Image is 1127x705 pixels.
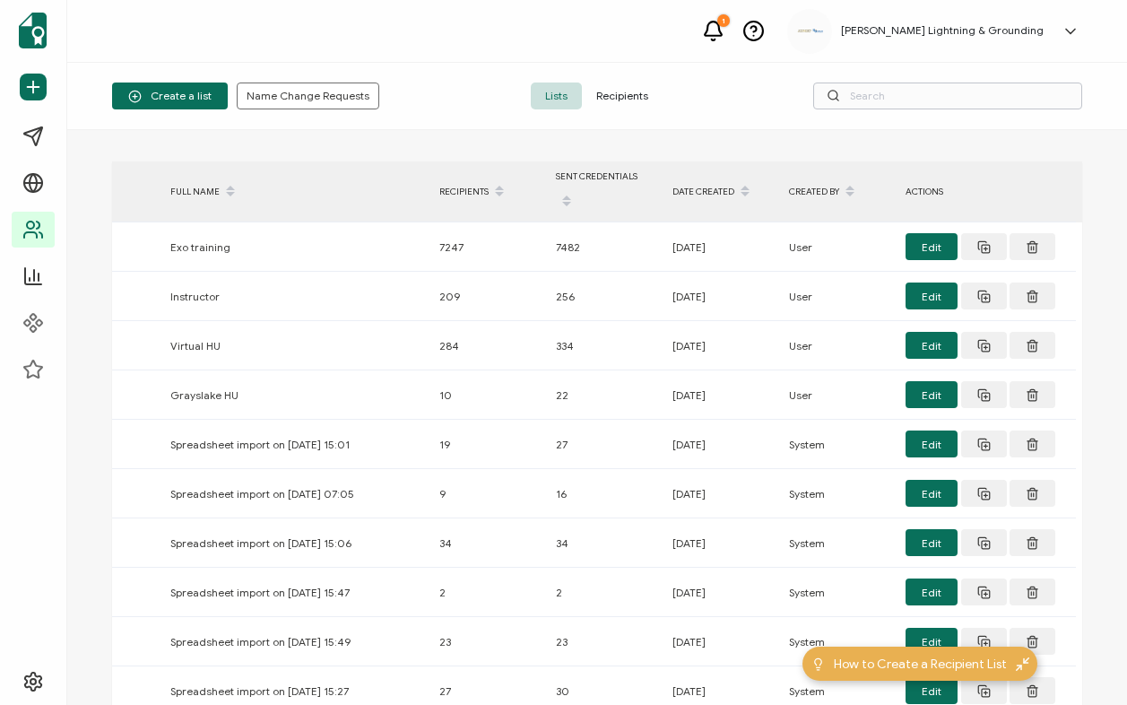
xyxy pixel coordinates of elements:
div: 209 [430,286,547,307]
div: 16 [547,483,663,504]
div: [DATE] [663,681,780,701]
div: FULL NAME [161,177,430,207]
button: Edit [906,332,958,359]
button: Edit [906,283,958,309]
div: System [780,483,897,504]
div: System [780,631,897,652]
div: 23 [547,631,663,652]
div: Spreadsheet import on [DATE] 07:05 [161,483,430,504]
div: 34 [430,533,547,553]
div: DATE CREATED [663,177,780,207]
img: sertifier-logomark-colored.svg [19,13,47,48]
div: [DATE] [663,533,780,553]
div: System [780,582,897,603]
div: 34 [547,533,663,553]
span: Recipients [582,83,663,109]
div: ACTIONS [897,181,1076,202]
div: User [780,286,897,307]
div: [DATE] [663,335,780,356]
div: Exo training [161,237,430,257]
div: 7482 [547,237,663,257]
div: 10 [430,385,547,405]
div: 22 [547,385,663,405]
div: 19 [430,434,547,455]
div: 27 [547,434,663,455]
button: Create a list [112,83,228,109]
div: User [780,335,897,356]
button: Edit [906,233,958,260]
input: Search [813,83,1082,109]
div: System [780,434,897,455]
div: [DATE] [663,385,780,405]
div: [DATE] [663,237,780,257]
span: Name Change Requests [247,91,369,101]
div: System [780,533,897,553]
img: aadcaf15-e79d-49df-9673-3fc76e3576c2.png [796,28,823,34]
div: 2 [547,582,663,603]
div: [DATE] [663,483,780,504]
span: Create a list [128,90,212,103]
div: 30 [547,681,663,701]
iframe: Chat Widget [828,502,1127,705]
div: 27 [430,681,547,701]
div: 2 [430,582,547,603]
div: 256 [547,286,663,307]
button: Edit [906,480,958,507]
div: Virtual HU [161,335,430,356]
div: Spreadsheet import on [DATE] 15:06 [161,533,430,553]
div: System [780,681,897,701]
div: [DATE] [663,631,780,652]
div: Spreadsheet import on [DATE] 15:47 [161,582,430,603]
div: Grayslake HU [161,385,430,405]
div: [DATE] [663,434,780,455]
div: 7247 [430,237,547,257]
h5: [PERSON_NAME] Lightning & Grounding [841,24,1044,37]
div: CREATED BY [780,177,897,207]
div: 23 [430,631,547,652]
button: Edit [906,431,958,457]
div: [DATE] [663,582,780,603]
div: Spreadsheet import on [DATE] 15:27 [161,681,430,701]
span: Lists [531,83,582,109]
div: [DATE] [663,286,780,307]
div: Spreadsheet import on [DATE] 15:49 [161,631,430,652]
button: Edit [906,381,958,408]
div: 1 [717,14,730,27]
div: SENT CREDENTIALS [547,166,663,217]
button: Name Change Requests [237,83,379,109]
div: 9 [430,483,547,504]
div: User [780,385,897,405]
div: RECIPIENTS [430,177,547,207]
div: Instructor [161,286,430,307]
div: 284 [430,335,547,356]
div: 334 [547,335,663,356]
div: User [780,237,897,257]
div: Spreadsheet import on [DATE] 15:01 [161,434,430,455]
